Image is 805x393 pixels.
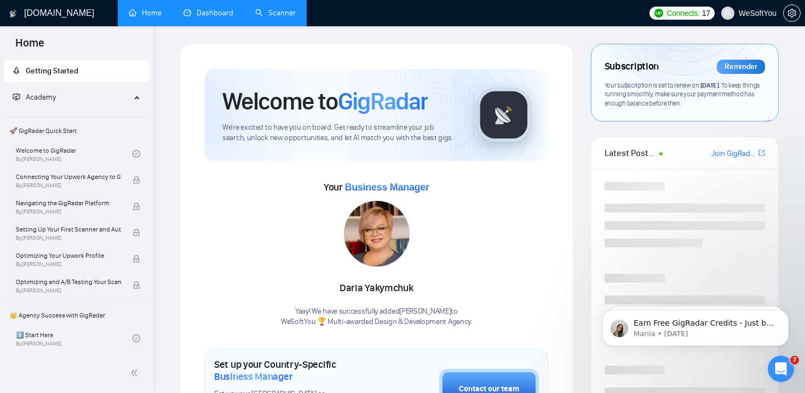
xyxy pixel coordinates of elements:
span: Connecting Your Upwork Agency to GigRadar [16,171,121,182]
a: 1️⃣ Start HereBy[PERSON_NAME] [16,326,133,350]
span: fund-projection-screen [13,93,20,101]
img: 1686747219939-17.jpg [344,201,410,267]
span: Navigating the GigRadar Platform [16,198,121,209]
span: lock [133,229,140,236]
span: 👑 Agency Success with GigRadar [5,304,148,326]
span: Subscription [605,57,659,76]
span: 17 [702,7,710,19]
div: Daria Yakymchuk [281,279,472,298]
span: user [724,9,732,17]
a: dashboardDashboard [183,8,233,18]
span: Setting Up Your First Scanner and Auto-Bidder [16,224,121,235]
span: double-left [130,367,141,378]
span: Academy [13,93,56,102]
a: setting [783,9,801,18]
span: By [PERSON_NAME] [16,261,121,268]
span: lock [133,176,140,184]
span: lock [133,203,140,210]
span: lock [133,281,140,289]
span: Home [7,35,53,58]
span: 7 [790,356,799,365]
span: rocket [13,67,20,74]
span: Academy [26,93,56,102]
h1: Welcome to [222,86,428,116]
p: WeSoftYou 🏆 Multi-awarded Design & Development Agency . [281,317,472,327]
span: export [758,148,765,157]
span: Getting Started [26,66,78,76]
img: upwork-logo.png [654,9,663,18]
span: lock [133,255,140,263]
span: By [PERSON_NAME] [16,209,121,215]
span: 🚀 GigRadar Quick Start [5,120,148,142]
span: We're excited to have you on board. Get ready to streamline your job search, unlock new opportuni... [222,123,458,143]
span: By [PERSON_NAME] [16,182,121,189]
li: Getting Started [4,60,149,82]
img: logo [9,5,17,22]
h1: Set up your Country-Specific [214,359,384,383]
a: Join GigRadar Slack Community [711,148,756,160]
a: searchScanner [255,8,296,18]
div: Reminder [717,60,765,74]
div: Yaay! We have successfully added [PERSON_NAME] to [281,307,472,327]
span: Optimizing and A/B Testing Your Scanner for Better Results [16,276,121,287]
span: Your [324,181,429,193]
img: gigradar-logo.png [476,88,531,142]
span: Latest Posts from the GigRadar Community [605,146,657,160]
span: [DATE] [700,81,719,89]
a: export [758,148,765,158]
span: Connects: [666,7,699,19]
span: Business Manager [344,182,429,193]
span: check-circle [133,334,140,342]
a: homeHome [129,8,162,18]
span: Optimizing Your Upwork Profile [16,250,121,261]
span: setting [784,9,800,18]
span: By [PERSON_NAME] [16,287,121,294]
iframe: Intercom notifications message [586,287,805,363]
iframe: Intercom live chat [768,356,794,382]
span: By [PERSON_NAME] [16,235,121,241]
span: check-circle [133,150,140,158]
span: GigRadar [338,86,428,116]
a: Welcome to GigRadarBy[PERSON_NAME] [16,142,133,166]
span: Business Manager [214,371,292,383]
span: Your subscription is set to renew on . To keep things running smoothly, make sure your payment me... [605,81,760,107]
button: setting [783,4,801,22]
